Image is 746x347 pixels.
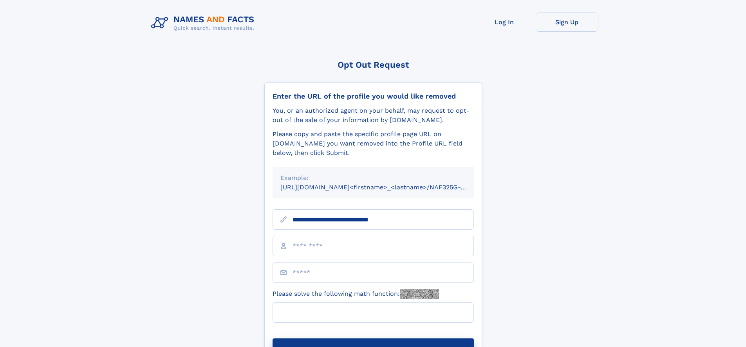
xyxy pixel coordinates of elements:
label: Please solve the following math function: [273,289,439,299]
div: Enter the URL of the profile you would like removed [273,92,474,101]
small: [URL][DOMAIN_NAME]<firstname>_<lastname>/NAF325G-xxxxxxxx [280,183,489,191]
div: Please copy and paste the specific profile page URL on [DOMAIN_NAME] you want removed into the Pr... [273,129,474,158]
img: Logo Names and Facts [148,13,261,34]
div: Opt Out Request [264,60,482,70]
a: Log In [473,13,536,32]
div: You, or an authorized agent on your behalf, may request to opt-out of the sale of your informatio... [273,106,474,125]
div: Example: [280,173,466,183]
a: Sign Up [536,13,598,32]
